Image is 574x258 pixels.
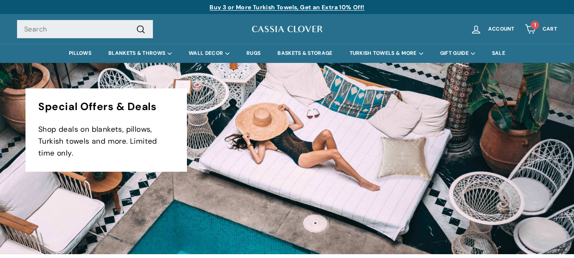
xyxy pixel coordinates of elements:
[484,44,514,63] a: SALE
[534,22,536,28] span: 1
[38,101,174,113] p: Special Offers & Deals
[238,44,269,63] a: RUGS
[180,44,238,63] summary: WALL DECOR
[520,17,562,42] a: Cart
[341,44,432,63] summary: TURKISH TOWELS & MORE
[100,44,180,63] summary: BLANKETS & THROWS
[488,26,515,32] span: Account
[209,3,364,11] a: Buy 3 or More Turkish Towels, Get an Extra 10% Off!
[269,44,341,63] a: BASKETS & STORAGE
[60,44,100,63] a: PILLOWS
[38,123,174,159] p: Shop deals on blankets, pillows, Turkish towels and more. Limited time only.
[543,26,557,32] span: Cart
[17,20,153,39] input: Search
[432,44,484,63] summary: GIFT GUIDE
[465,17,520,42] a: Account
